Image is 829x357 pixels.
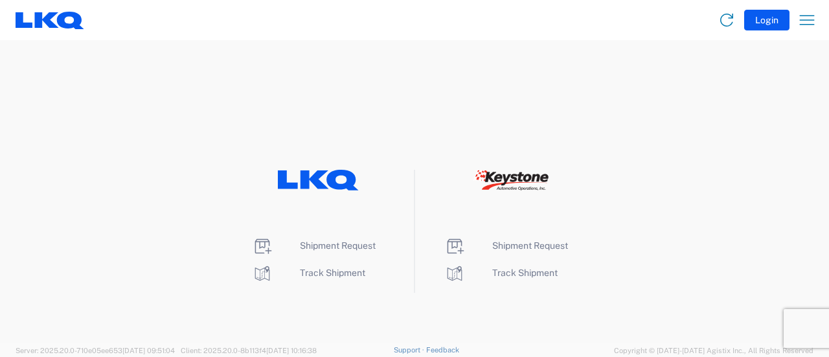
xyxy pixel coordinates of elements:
[122,347,175,354] span: [DATE] 09:51:04
[300,268,365,278] span: Track Shipment
[444,268,558,278] a: Track Shipment
[426,346,459,354] a: Feedback
[252,240,376,251] a: Shipment Request
[444,240,568,251] a: Shipment Request
[16,347,175,354] span: Server: 2025.20.0-710e05ee653
[252,268,365,278] a: Track Shipment
[492,268,558,278] span: Track Shipment
[181,347,317,354] span: Client: 2025.20.0-8b113f4
[394,346,426,354] a: Support
[492,240,568,251] span: Shipment Request
[300,240,376,251] span: Shipment Request
[744,10,789,30] button: Login
[266,347,317,354] span: [DATE] 10:16:38
[614,345,813,356] span: Copyright © [DATE]-[DATE] Agistix Inc., All Rights Reserved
